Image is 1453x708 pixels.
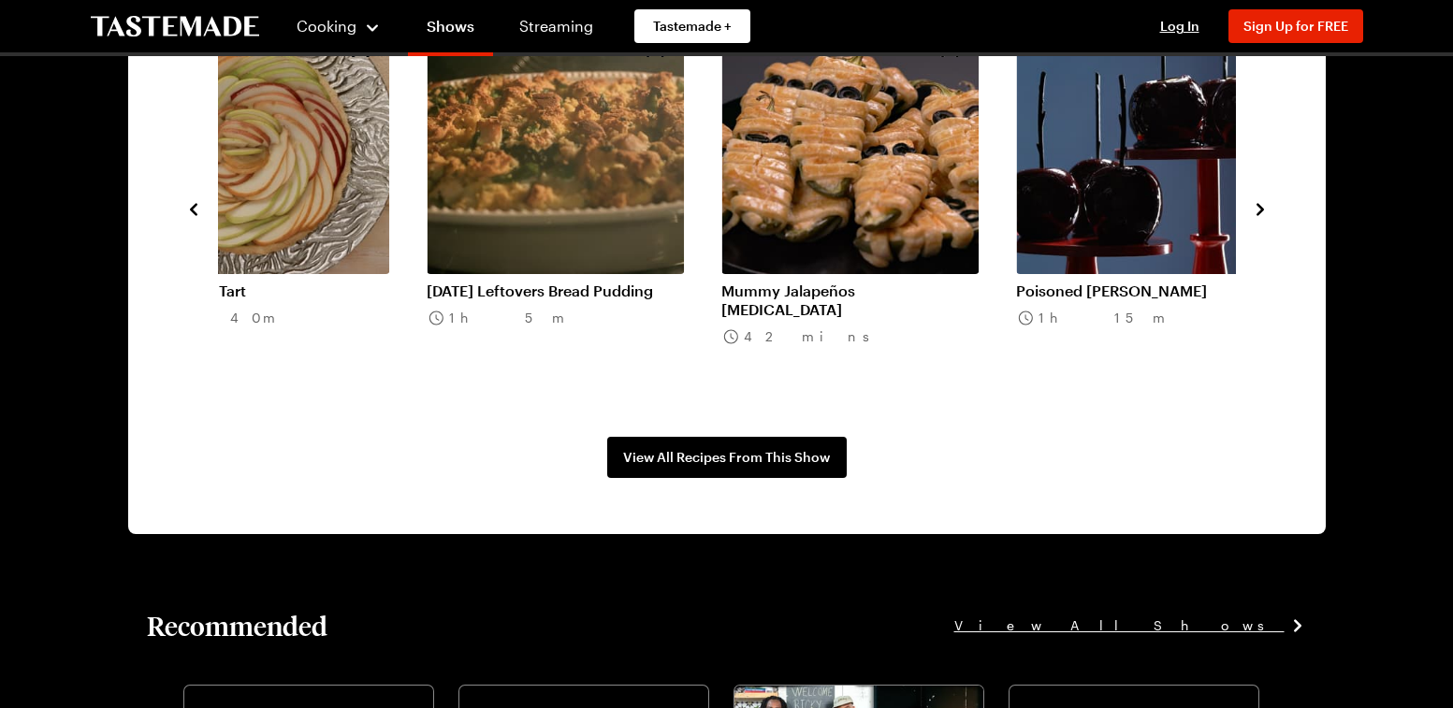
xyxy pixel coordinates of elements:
[1243,18,1348,34] span: Sign Up for FREE
[408,4,493,56] a: Shows
[607,437,847,478] a: View All Recipes From This Show
[297,17,356,35] span: Cooking
[1160,18,1199,34] span: Log In
[184,196,203,219] button: navigate to previous item
[1142,17,1217,36] button: Log In
[634,9,750,43] a: Tastemade +
[721,282,979,319] a: Mummy Jalapeños [MEDICAL_DATA]
[954,615,1285,636] span: View All Shows
[132,282,389,300] a: Pear Ginger Tart
[1228,9,1363,43] button: Sign Up for FREE
[427,282,684,300] a: [DATE] Leftovers Bread Pudding
[1016,282,1273,300] a: Poisoned [PERSON_NAME]
[147,609,327,643] h2: Recommended
[653,17,732,36] span: Tastemade +
[91,16,259,37] a: To Tastemade Home Page
[297,4,382,49] button: Cooking
[1251,196,1270,219] button: navigate to next item
[623,448,830,467] span: View All Recipes From This Show
[954,615,1307,636] a: View All Shows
